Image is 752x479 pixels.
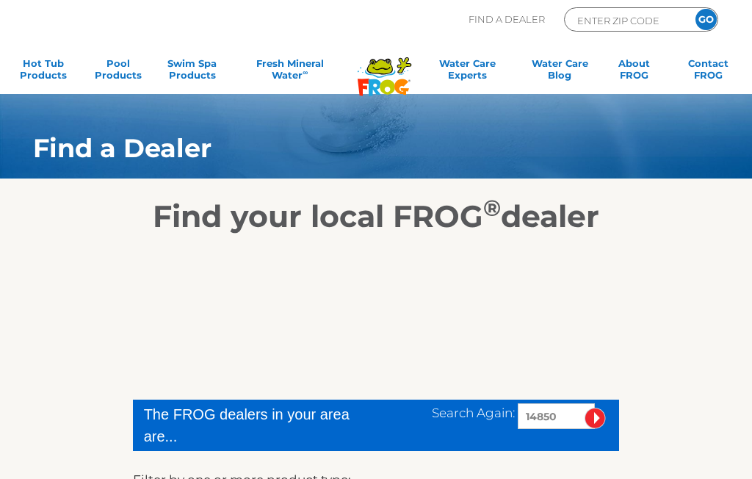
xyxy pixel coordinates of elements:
[432,406,515,420] span: Search Again:
[15,57,73,87] a: Hot TubProducts
[33,134,668,163] h1: Find a Dealer
[303,68,308,76] sup: ∞
[163,57,221,87] a: Swim SpaProducts
[483,194,501,222] sup: ®
[89,57,147,87] a: PoolProducts
[238,57,342,87] a: Fresh MineralWater∞
[605,57,663,87] a: AboutFROG
[695,9,717,30] input: GO
[679,57,737,87] a: ContactFROG
[531,57,589,87] a: Water CareBlog
[11,198,741,234] h2: Find your local FROG dealer
[350,38,419,96] img: Frog Products Logo
[469,7,545,32] p: Find A Dealer
[144,403,382,447] div: The FROG dealers in your area are...
[585,408,606,429] input: Submit
[421,57,514,87] a: Water CareExperts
